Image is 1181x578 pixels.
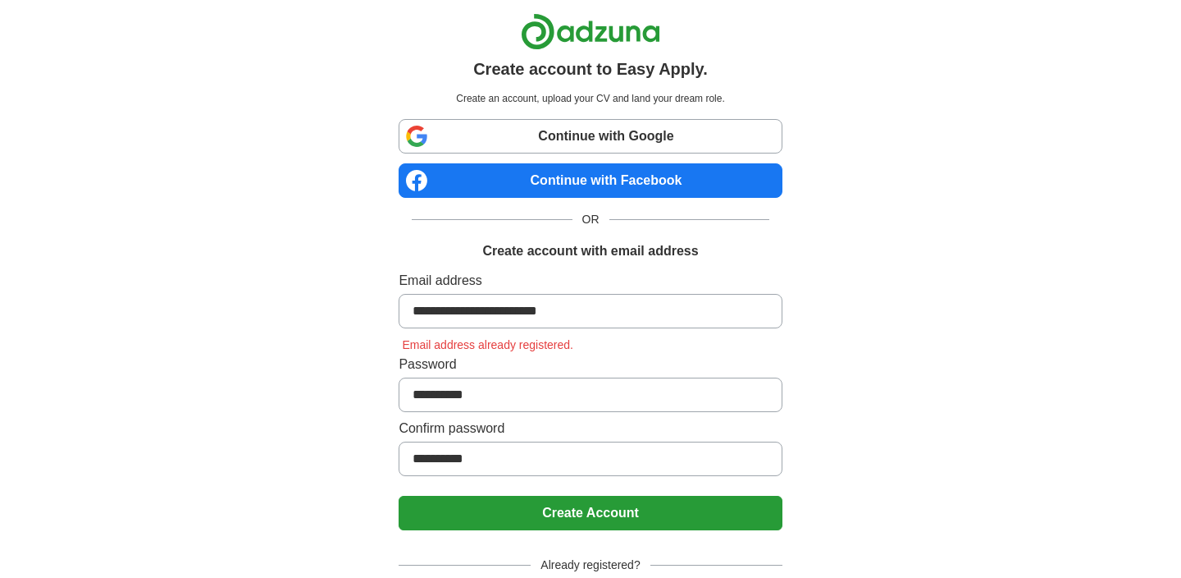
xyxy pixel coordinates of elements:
[521,13,660,50] img: Adzuna logo
[399,496,782,530] button: Create Account
[482,241,698,261] h1: Create account with email address
[399,271,782,291] label: Email address
[399,355,782,374] label: Password
[402,91,778,106] p: Create an account, upload your CV and land your dream role.
[399,338,577,351] span: Email address already registered.
[399,119,782,154] a: Continue with Google
[399,163,782,198] a: Continue with Facebook
[572,211,609,228] span: OR
[531,557,650,574] span: Already registered?
[399,419,782,438] label: Confirm password
[473,57,708,81] h1: Create account to Easy Apply.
